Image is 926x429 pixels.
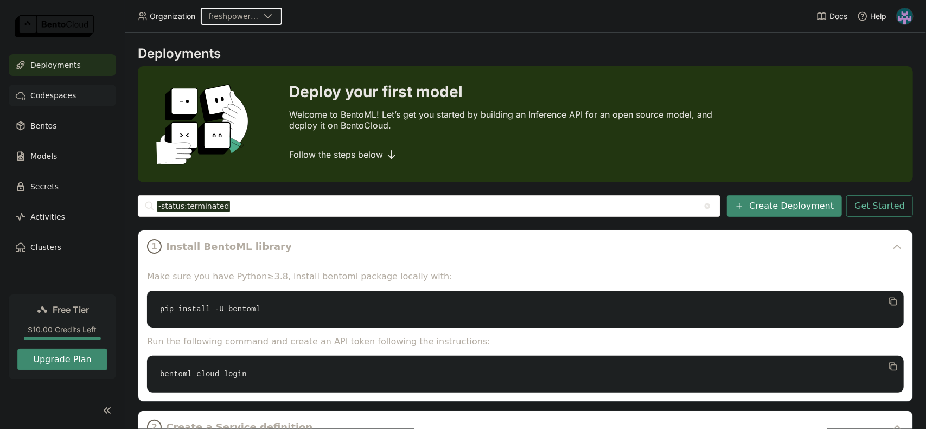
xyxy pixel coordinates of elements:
[260,11,261,22] input: Selected freshpowered.
[870,11,886,21] span: Help
[166,241,886,253] span: Install BentoML library
[846,195,913,217] button: Get Started
[30,180,59,193] span: Secrets
[9,85,116,106] a: Codespaces
[17,349,107,370] button: Upgrade Plan
[30,119,56,132] span: Bentos
[897,8,913,24] img: Nikolai Chirkov
[147,336,904,347] p: Run the following command and create an API token following the instructions:
[9,206,116,228] a: Activities
[9,294,116,379] a: Free Tier$10.00 Credits LeftUpgrade Plan
[30,150,57,163] span: Models
[157,197,703,215] input: Search
[138,46,913,62] div: Deployments
[146,84,263,165] img: cover onboarding
[857,11,886,22] div: Help
[147,291,904,328] code: pip install -U bentoml
[147,356,904,393] code: bentoml cloud login
[9,54,116,76] a: Deployments
[17,325,107,335] div: $10.00 Credits Left
[15,15,94,37] img: logo
[208,11,259,22] div: freshpowered
[30,59,81,72] span: Deployments
[289,149,383,160] span: Follow the steps below
[289,109,718,131] p: Welcome to BentoML! Let’s get you started by building an Inference API for an open source model, ...
[9,176,116,197] a: Secrets
[30,241,61,254] span: Clusters
[150,11,195,21] span: Organization
[138,230,912,262] div: 1Install BentoML library
[53,304,90,315] span: Free Tier
[9,115,116,137] a: Bentos
[9,236,116,258] a: Clusters
[30,210,65,223] span: Activities
[9,145,116,167] a: Models
[147,239,162,254] i: 1
[30,89,76,102] span: Codespaces
[727,195,842,217] button: Create Deployment
[147,271,904,282] p: Make sure you have Python≥3.8, install bentoml package locally with:
[816,11,847,22] a: Docs
[829,11,847,21] span: Docs
[703,202,712,210] svg: Clear value
[289,83,718,100] h3: Deploy your first model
